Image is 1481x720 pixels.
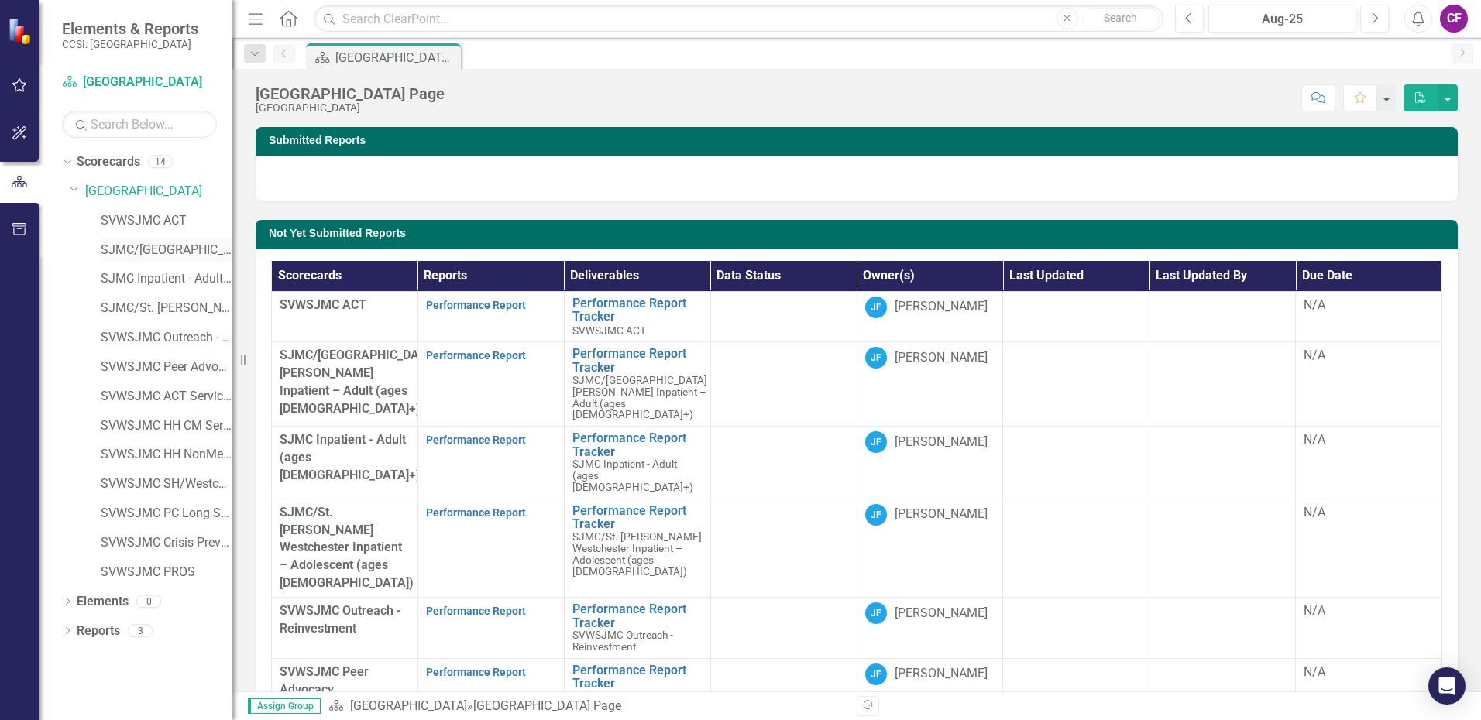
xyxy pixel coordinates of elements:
a: Performance Report [426,506,526,519]
div: [GEOGRAPHIC_DATA] Page [256,85,445,102]
a: Performance Report [426,299,526,311]
div: [GEOGRAPHIC_DATA] [256,102,445,114]
a: SVWSJMC SH/Westchester Cty [101,475,232,493]
div: Aug-25 [1214,10,1351,29]
a: Performance Report [426,349,526,362]
td: Double-Click to Edit [710,342,857,427]
a: SVWSJMC HH NonMed CM [101,446,232,464]
button: Aug-25 [1208,5,1356,33]
div: [PERSON_NAME] [895,434,988,451]
span: Elements & Reports [62,19,198,38]
div: [PERSON_NAME] [895,349,988,367]
div: [PERSON_NAME] [895,605,988,622]
td: Double-Click to Edit Right Click for Context Menu [564,499,710,597]
div: 3 [128,624,153,637]
td: Double-Click to Edit [710,499,857,597]
a: [GEOGRAPHIC_DATA] [62,74,217,91]
a: Performance Report Tracker [572,431,703,458]
span: SJMC Inpatient - Adult (ages [DEMOGRAPHIC_DATA]+) [572,458,693,493]
div: [GEOGRAPHIC_DATA] Page [473,698,621,713]
a: SVWSJMC PROS [101,564,232,581]
a: Performance Report [426,434,526,446]
a: SJMC Inpatient - Adult (ages [DEMOGRAPHIC_DATA]+) [101,270,232,288]
td: Double-Click to Edit [710,291,857,342]
a: SVWSJMC ACT Service Dollars [101,388,232,406]
a: SVWSJMC Outreach - Reinvestment [101,329,232,347]
a: SVWSJMC PC Long Stay [101,505,232,523]
span: SVWSJMC Peer Advocacy [572,691,696,704]
span: SVWSJMC Outreach - Reinvestment [280,603,401,636]
div: JF [865,504,887,526]
a: Performance Report [426,605,526,617]
span: SJMC/St. [PERSON_NAME] Westchester Inpatient – Adolescent (ages [DEMOGRAPHIC_DATA]) [572,530,702,578]
button: CF [1440,5,1468,33]
span: Search [1104,12,1137,24]
small: CCSI: [GEOGRAPHIC_DATA] [62,38,198,50]
td: Double-Click to Edit Right Click for Context Menu [564,342,710,427]
a: Elements [77,593,129,611]
button: Search [1082,8,1160,29]
span: SVWSJMC ACT [572,324,646,337]
div: N/A [1304,431,1434,449]
div: JF [865,663,887,685]
a: SVWSJMC Peer Advocacy [101,358,232,376]
a: [GEOGRAPHIC_DATA] [85,183,232,201]
span: SJMC/[GEOGRAPHIC_DATA][PERSON_NAME] Inpatient – Adult (ages [DEMOGRAPHIC_DATA]+) [572,374,707,421]
img: ClearPoint Strategy [8,18,35,45]
div: » [328,698,845,715]
div: 14 [148,156,173,169]
span: Assign Group [248,698,321,714]
span: SVWSJMC Peer Advocacy [280,664,369,697]
a: SJMC/[GEOGRAPHIC_DATA][PERSON_NAME] Inpatient – Adult (ages [DEMOGRAPHIC_DATA]+) [101,242,232,259]
div: N/A [1304,663,1434,681]
a: Performance Report Tracker [572,663,703,691]
span: SJMC/St. [PERSON_NAME] Westchester Inpatient – Adolescent (ages [DEMOGRAPHIC_DATA]) [280,505,414,590]
a: SJMC/St. [PERSON_NAME] Westchester Inpatient – Adolescent (ages [DEMOGRAPHIC_DATA]) [101,300,232,317]
div: N/A [1304,504,1434,522]
h3: Submitted Reports [269,135,1450,146]
td: Double-Click to Edit [710,597,857,658]
a: Performance Report Tracker [572,504,703,531]
div: N/A [1304,347,1434,365]
div: JF [865,297,887,318]
td: Double-Click to Edit [710,658,857,709]
a: SVWSJMC Crisis Prevention and Response Team [101,534,232,552]
h3: Not Yet Submitted Reports [269,228,1450,239]
div: N/A [1304,297,1434,314]
a: [GEOGRAPHIC_DATA] [350,698,467,713]
div: JF [865,431,887,453]
div: [GEOGRAPHIC_DATA] Page [335,48,457,67]
div: [PERSON_NAME] [895,298,988,316]
span: SJMC Inpatient - Adult (ages [DEMOGRAPHIC_DATA]+) [280,432,421,482]
td: Double-Click to Edit Right Click for Context Menu [564,427,710,499]
a: Performance Report Tracker [572,297,703,324]
td: Double-Click to Edit Right Click for Context Menu [564,291,710,342]
td: Double-Click to Edit [710,427,857,499]
a: Performance Report Tracker [572,347,707,374]
div: JF [865,602,887,624]
div: 0 [136,595,161,608]
div: [PERSON_NAME] [895,506,988,523]
a: Scorecards [77,153,140,171]
td: Double-Click to Edit Right Click for Context Menu [564,658,710,709]
a: SVWSJMC HH CM Service Dollars [101,417,232,435]
span: SVWSJMC Outreach - Reinvestment [572,629,673,653]
a: SVWSJMC ACT [101,212,232,230]
a: Performance Report Tracker [572,602,703,629]
div: [PERSON_NAME] [895,665,988,683]
td: Double-Click to Edit Right Click for Context Menu [564,597,710,658]
span: SJMC/[GEOGRAPHIC_DATA][PERSON_NAME] Inpatient – Adult (ages [DEMOGRAPHIC_DATA]+) [280,348,437,416]
span: SVWSJMC ACT [280,297,366,312]
div: N/A [1304,602,1434,620]
a: Performance Report [426,666,526,678]
a: Reports [77,622,120,640]
input: Search Below... [62,111,217,138]
div: Open Intercom Messenger [1428,667,1466,705]
div: JF [865,347,887,369]
input: Search ClearPoint... [314,5,1163,33]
